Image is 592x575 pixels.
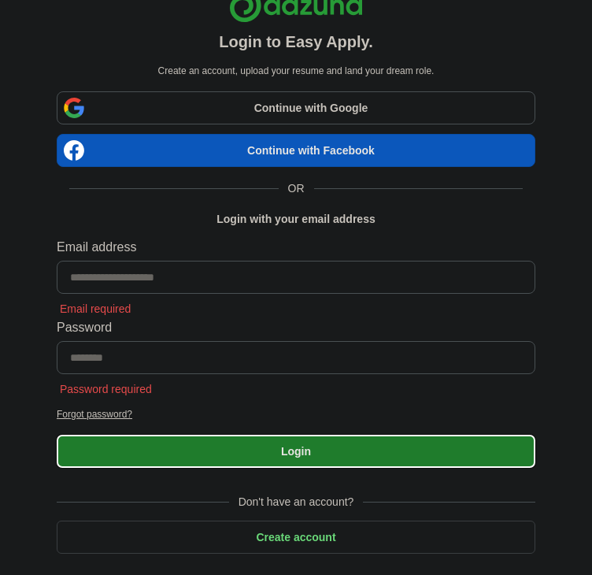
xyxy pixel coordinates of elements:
a: Create account [57,531,535,543]
span: OR [279,180,314,197]
span: Email required [57,302,134,315]
a: Continue with Facebook [57,134,535,167]
a: Continue with Google [57,91,535,124]
h1: Login with your email address [216,210,375,228]
button: Login [57,435,535,468]
span: Don't have an account? [229,493,364,510]
h1: Login to Easy Apply. [219,29,373,54]
button: Create account [57,521,535,554]
span: Password required [57,383,155,395]
label: Email address [57,237,535,258]
p: Create an account, upload your resume and land your dream role. [60,64,532,79]
a: Forgot password? [57,407,535,422]
label: Password [57,317,535,338]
